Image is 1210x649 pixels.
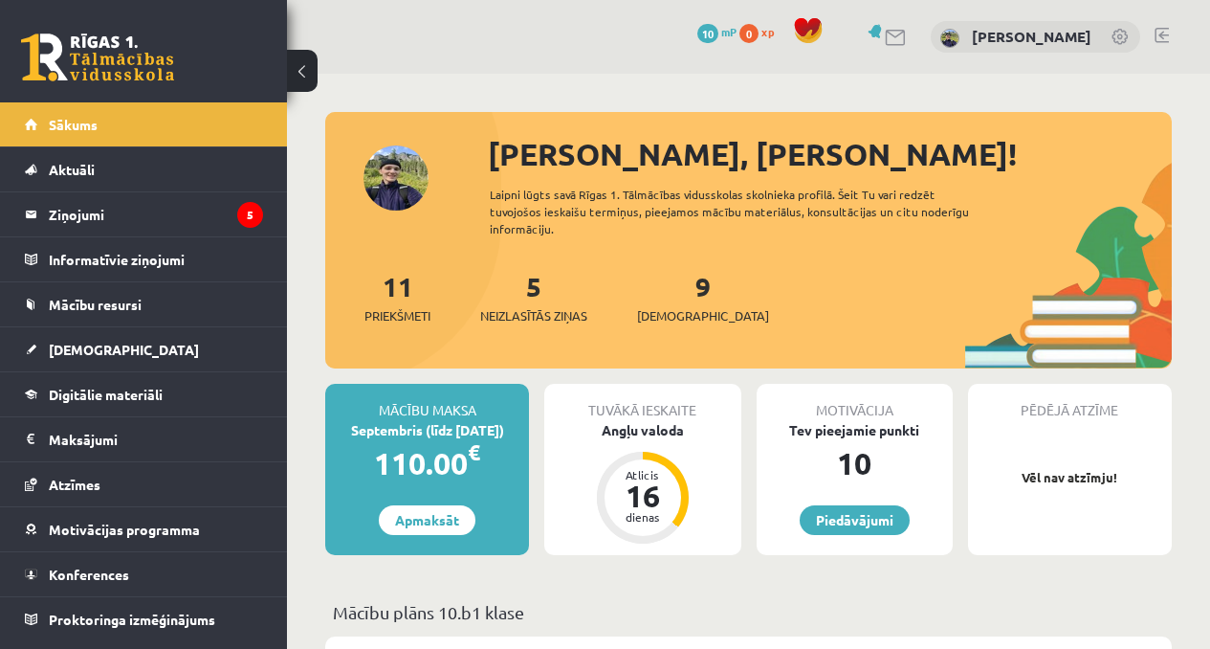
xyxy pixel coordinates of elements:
[325,384,529,420] div: Mācību maksa
[544,420,740,440] div: Angļu valoda
[25,552,263,596] a: Konferences
[49,296,142,313] span: Mācību resursi
[480,306,587,325] span: Neizlasītās ziņas
[739,24,783,39] a: 0 xp
[49,116,98,133] span: Sākums
[721,24,737,39] span: mP
[25,147,263,191] a: Aktuāli
[25,597,263,641] a: Proktoringa izmēģinājums
[757,384,953,420] div: Motivācija
[237,202,263,228] i: 5
[761,24,774,39] span: xp
[544,384,740,420] div: Tuvākā ieskaite
[325,420,529,440] div: Septembris (līdz [DATE])
[49,161,95,178] span: Aktuāli
[697,24,718,43] span: 10
[968,384,1172,420] div: Pēdējā atzīme
[49,611,215,628] span: Proktoringa izmēģinājums
[488,131,1172,177] div: [PERSON_NAME], [PERSON_NAME]!
[49,192,263,236] legend: Ziņojumi
[25,282,263,326] a: Mācību resursi
[614,481,671,511] div: 16
[49,476,100,493] span: Atzīmes
[49,417,263,461] legend: Maksājumi
[544,420,740,547] a: Angļu valoda Atlicis 16 dienas
[333,599,1164,625] p: Mācību plāns 10.b1 klase
[697,24,737,39] a: 10 mP
[25,507,263,551] a: Motivācijas programma
[21,34,174,81] a: Rīgas 1. Tālmācības vidusskola
[637,269,769,325] a: 9[DEMOGRAPHIC_DATA]
[49,386,163,403] span: Digitālie materiāli
[325,440,529,486] div: 110.00
[972,27,1091,46] a: [PERSON_NAME]
[25,327,263,371] a: [DEMOGRAPHIC_DATA]
[614,469,671,481] div: Atlicis
[25,102,263,146] a: Sākums
[25,372,263,416] a: Digitālie materiāli
[25,237,263,281] a: Informatīvie ziņojumi
[364,306,430,325] span: Priekšmeti
[637,306,769,325] span: [DEMOGRAPHIC_DATA]
[25,417,263,461] a: Maksājumi
[49,566,129,583] span: Konferences
[490,186,998,237] div: Laipni lūgts savā Rīgas 1. Tālmācības vidusskolas skolnieka profilā. Šeit Tu vari redzēt tuvojošo...
[468,438,480,466] span: €
[614,511,671,523] div: dienas
[757,420,953,440] div: Tev pieejamie punkti
[364,269,430,325] a: 11Priekšmeti
[379,505,475,535] a: Apmaksāt
[49,341,199,358] span: [DEMOGRAPHIC_DATA]
[25,192,263,236] a: Ziņojumi5
[25,462,263,506] a: Atzīmes
[800,505,910,535] a: Piedāvājumi
[49,237,263,281] legend: Informatīvie ziņojumi
[940,29,959,48] img: Igors Aleksejevs
[978,468,1162,487] p: Vēl nav atzīmju!
[739,24,759,43] span: 0
[49,521,200,538] span: Motivācijas programma
[480,269,587,325] a: 5Neizlasītās ziņas
[757,440,953,486] div: 10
